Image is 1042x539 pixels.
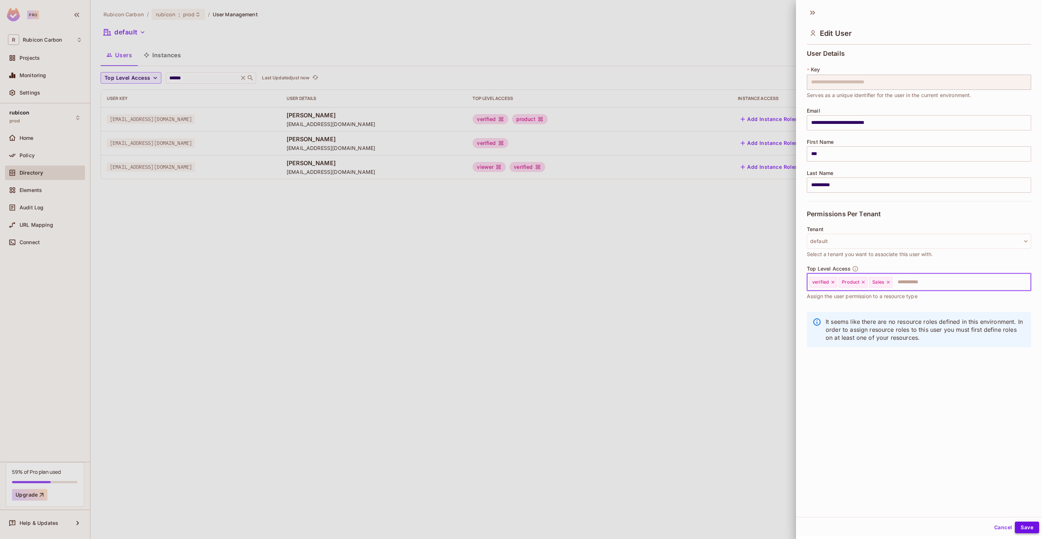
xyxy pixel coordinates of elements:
[839,277,868,288] div: Product
[807,170,833,176] span: Last Name
[811,67,820,72] span: Key
[872,279,884,285] span: Sales
[807,210,881,218] span: Permissions Per Tenant
[809,277,837,288] div: verified
[807,250,933,258] span: Select a tenant you want to associate this user with.
[807,266,851,272] span: Top Level Access
[820,29,852,38] span: Edit User
[812,279,829,285] span: verified
[807,234,1031,249] button: default
[807,91,971,99] span: Serves as a unique identifier for the user in the current environment.
[807,292,918,300] span: Assign the user permission to a resource type
[1027,281,1029,283] button: Open
[807,50,845,57] span: User Details
[1015,522,1039,533] button: Save
[869,277,893,288] div: Sales
[807,139,834,145] span: First Name
[807,226,823,232] span: Tenant
[991,522,1015,533] button: Cancel
[807,108,820,114] span: Email
[842,279,859,285] span: Product
[826,318,1025,342] p: It seems like there are no resource roles defined in this environment. In order to assign resourc...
